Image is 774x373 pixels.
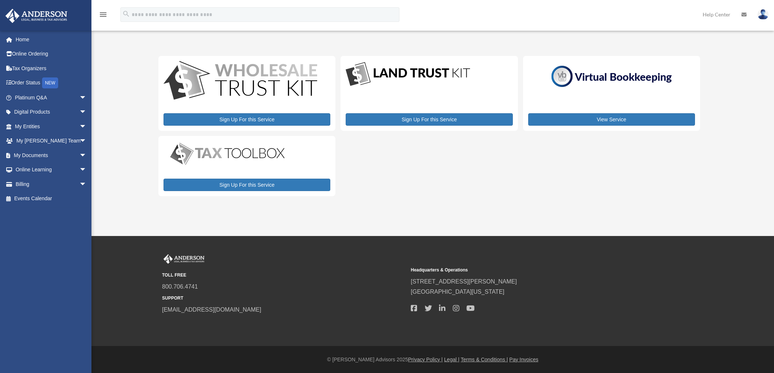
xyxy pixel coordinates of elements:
[79,177,94,192] span: arrow_drop_down
[42,77,58,88] div: NEW
[346,113,512,126] a: Sign Up For this Service
[162,271,406,279] small: TOLL FREE
[3,9,69,23] img: Anderson Advisors Platinum Portal
[461,357,508,362] a: Terms & Conditions |
[509,357,538,362] a: Pay Invoices
[162,294,406,302] small: SUPPORT
[758,9,769,20] img: User Pic
[79,163,94,178] span: arrow_drop_down
[5,105,94,119] a: Digital Productsarrow_drop_down
[408,357,443,362] a: Privacy Policy |
[162,307,261,313] a: [EMAIL_ADDRESS][DOMAIN_NAME]
[411,289,504,295] a: [GEOGRAPHIC_DATA][US_STATE]
[411,278,517,285] a: [STREET_ADDRESS][PERSON_NAME]
[162,254,206,264] img: Anderson Advisors Platinum Portal
[5,148,98,163] a: My Documentsarrow_drop_down
[164,179,330,191] a: Sign Up For this Service
[162,283,198,290] a: 800.706.4741
[5,61,98,76] a: Tax Organizers
[79,90,94,105] span: arrow_drop_down
[91,355,774,364] div: © [PERSON_NAME] Advisors 2025
[99,10,108,19] i: menu
[5,134,98,148] a: My [PERSON_NAME] Teamarrow_drop_down
[5,177,98,191] a: Billingarrow_drop_down
[79,134,94,149] span: arrow_drop_down
[5,119,98,134] a: My Entitiesarrow_drop_down
[79,148,94,163] span: arrow_drop_down
[122,10,130,18] i: search
[164,141,292,167] img: taxtoolbox_new-1.webp
[5,76,98,91] a: Order StatusNEW
[5,90,98,105] a: Platinum Q&Aarrow_drop_down
[411,266,654,274] small: Headquarters & Operations
[346,61,470,88] img: LandTrust_lgo-1.jpg
[444,357,459,362] a: Legal |
[79,119,94,134] span: arrow_drop_down
[5,163,98,177] a: Online Learningarrow_drop_down
[79,105,94,120] span: arrow_drop_down
[528,113,695,126] a: View Service
[99,13,108,19] a: menu
[5,32,98,47] a: Home
[5,47,98,61] a: Online Ordering
[5,191,98,206] a: Events Calendar
[164,61,317,102] img: WS-Trust-Kit-lgo-1.jpg
[164,113,330,126] a: Sign Up For this Service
